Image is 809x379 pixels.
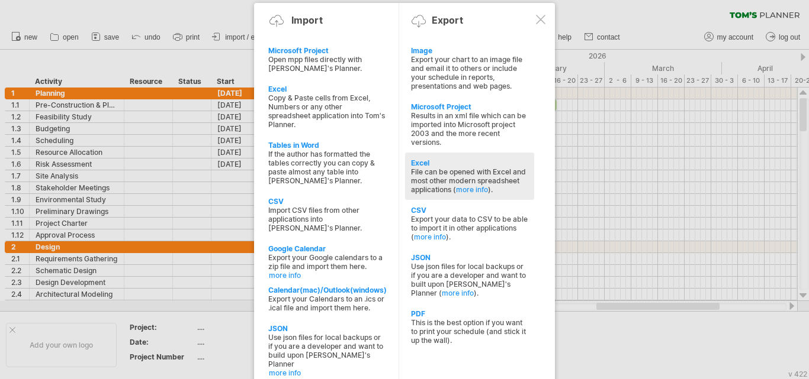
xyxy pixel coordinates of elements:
[411,215,528,241] div: Export your data to CSV to be able to import it in other applications ( ).
[411,318,528,345] div: This is the best option if you want to print your schedule (and stick it up the wall).
[411,262,528,297] div: Use json files for local backups or if you are a developer and want to built upon [PERSON_NAME]'s...
[456,185,488,194] a: more info
[269,368,386,377] a: more info
[411,111,528,147] div: Results in an xml file which can be imported into Microsoft project 2003 and the more recent vers...
[411,158,528,167] div: Excel
[442,289,474,297] a: more info
[432,14,463,26] div: Export
[411,46,528,55] div: Image
[411,102,528,111] div: Microsoft Project
[268,93,386,129] div: Copy & Paste cells from Excel, Numbers or any other spreadsheet application into Tom's Planner.
[291,14,323,26] div: Import
[411,206,528,215] div: CSV
[411,55,528,90] div: Export your chart to an image file and email it to others or include your schedule in reports, pr...
[411,253,528,262] div: JSON
[268,150,386,185] div: If the author has formatted the tables correctly you can copy & paste almost any table into [PERS...
[268,141,386,150] div: Tables in Word
[411,309,528,318] div: PDF
[414,232,446,241] a: more info
[411,167,528,194] div: File can be opened with Excel and most other modern spreadsheet applications ( ).
[268,85,386,93] div: Excel
[269,271,386,280] a: more info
